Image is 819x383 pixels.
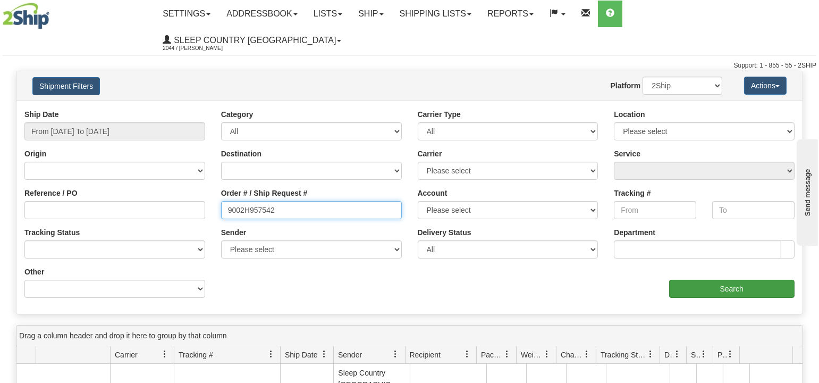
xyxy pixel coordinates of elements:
label: Destination [221,148,261,159]
a: Sender filter column settings [387,345,405,363]
a: Shipment Issues filter column settings [695,345,713,363]
a: Charge filter column settings [578,345,596,363]
img: logo2044.jpg [3,3,49,29]
label: Sender [221,227,246,238]
a: Lists [306,1,350,27]
a: Carrier filter column settings [156,345,174,363]
span: Tracking # [179,349,213,360]
label: Delivery Status [418,227,471,238]
a: Tracking # filter column settings [262,345,280,363]
label: Order # / Ship Request # [221,188,308,198]
a: Shipping lists [392,1,479,27]
span: Sleep Country [GEOGRAPHIC_DATA] [171,36,336,45]
label: Origin [24,148,46,159]
a: Pickup Status filter column settings [721,345,739,363]
span: Shipment Issues [691,349,700,360]
span: 2044 / [PERSON_NAME] [163,43,242,54]
label: Other [24,267,44,277]
span: Recipient [410,349,441,360]
label: Platform [611,80,641,91]
a: Sleep Country [GEOGRAPHIC_DATA] 2044 / [PERSON_NAME] [155,27,349,54]
span: Charge [561,349,583,360]
div: Send message [8,9,98,17]
a: Tracking Status filter column settings [641,345,660,363]
span: Tracking Status [601,349,647,360]
span: Packages [481,349,503,360]
label: Category [221,109,254,120]
div: grid grouping header [16,326,803,346]
span: Pickup Status [717,349,727,360]
span: Ship Date [285,349,317,360]
a: Ship Date filter column settings [315,345,333,363]
iframe: chat widget [795,137,818,246]
label: Carrier Type [418,109,461,120]
span: Carrier [115,349,138,360]
label: Account [418,188,448,198]
label: Department [614,227,655,238]
a: Settings [155,1,218,27]
label: Carrier [418,148,442,159]
a: Delivery Status filter column settings [668,345,686,363]
label: Ship Date [24,109,59,120]
input: To [712,201,795,219]
span: Weight [521,349,543,360]
button: Actions [744,77,787,95]
label: Tracking # [614,188,651,198]
input: Search [669,280,795,298]
label: Location [614,109,645,120]
label: Reference / PO [24,188,78,198]
input: From [614,201,696,219]
a: Ship [350,1,391,27]
label: Tracking Status [24,227,80,238]
div: Support: 1 - 855 - 55 - 2SHIP [3,61,816,70]
a: Recipient filter column settings [458,345,476,363]
a: Weight filter column settings [538,345,556,363]
label: Service [614,148,640,159]
a: Addressbook [218,1,306,27]
a: Packages filter column settings [498,345,516,363]
span: Sender [338,349,362,360]
span: Delivery Status [664,349,673,360]
button: Shipment Filters [32,77,100,95]
a: Reports [479,1,542,27]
